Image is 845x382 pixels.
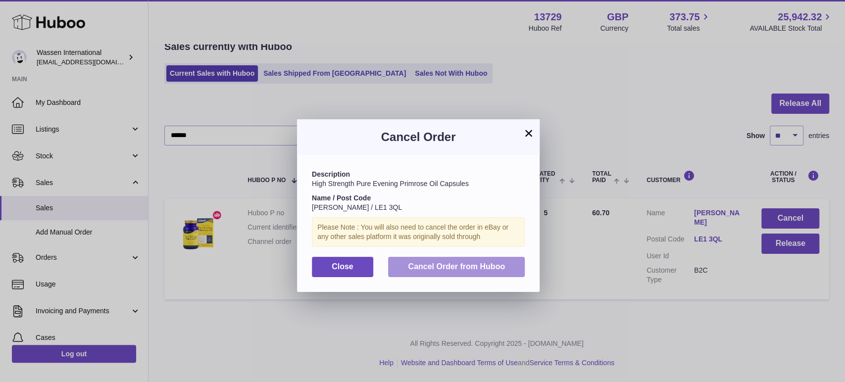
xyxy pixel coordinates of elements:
[312,129,525,145] h3: Cancel Order
[312,180,469,188] span: High Strength Pure Evening Primrose Oil Capsules
[523,127,535,139] button: ×
[312,170,350,178] strong: Description
[312,194,371,202] strong: Name / Post Code
[332,262,353,271] span: Close
[312,203,402,211] span: [PERSON_NAME] / LE1 3QL
[408,262,505,271] span: Cancel Order from Huboo
[388,257,525,277] button: Cancel Order from Huboo
[312,217,525,247] div: Please Note : You will also need to cancel the order in eBay or any other sales platform it was o...
[312,257,373,277] button: Close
